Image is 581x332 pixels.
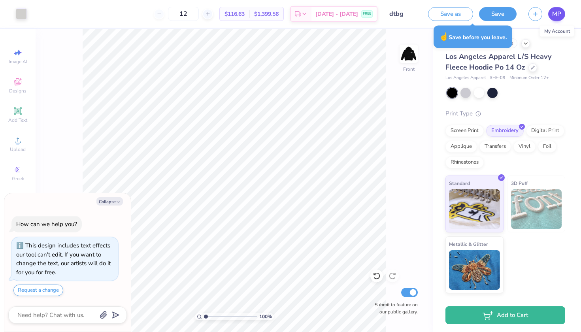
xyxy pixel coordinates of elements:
img: Metallic & Glitter [449,250,500,290]
span: Add Text [8,117,27,123]
div: Digital Print [526,125,564,137]
img: Front [401,46,417,62]
span: Greek [12,175,24,182]
span: $116.63 [224,10,245,18]
span: Metallic & Glitter [449,240,488,248]
div: Applique [445,141,477,153]
span: 100 % [259,313,272,320]
span: 3D Puff [511,179,528,187]
button: Save as [428,7,473,21]
div: Rhinestones [445,157,484,168]
button: Save [479,7,517,21]
span: $1,399.56 [254,10,279,18]
span: Los Angeles Apparel L/S Heavy Fleece Hoodie Po 14 Oz [445,52,551,72]
div: Save before you leave. [434,26,512,48]
button: Request a change [13,285,63,296]
div: This design includes text effects our tool can't edit. If you want to change the text, our artist... [16,241,111,276]
div: Front [403,66,415,73]
span: Minimum Order: 12 + [509,75,549,81]
img: 3D Puff [511,189,562,229]
span: FREE [363,11,371,17]
div: Print Type [445,109,565,118]
span: Standard [449,179,470,187]
span: MP [552,9,561,19]
span: Upload [10,146,26,153]
button: Collapse [96,197,123,206]
div: Transfers [479,141,511,153]
img: Standard [449,189,500,229]
div: Embroidery [486,125,524,137]
input: – – [168,7,199,21]
div: My Account [540,26,574,37]
span: ☝️ [439,32,449,42]
div: How can we help you? [16,220,77,228]
div: Screen Print [445,125,484,137]
span: Designs [9,88,26,94]
a: MP [548,7,565,21]
label: Submit to feature on our public gallery. [370,301,418,315]
button: Add to Cart [445,306,565,324]
span: Image AI [9,58,27,65]
span: [DATE] - [DATE] [315,10,358,18]
div: Vinyl [513,141,536,153]
input: Untitled Design [383,6,422,22]
div: Foil [538,141,556,153]
span: Los Angeles Apparel [445,75,486,81]
span: # HF-09 [490,75,506,81]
